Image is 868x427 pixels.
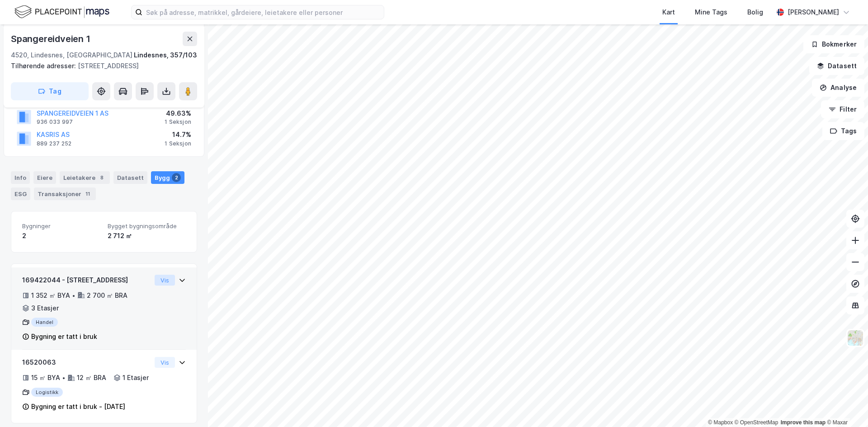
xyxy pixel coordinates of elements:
div: • [72,292,75,299]
div: 2 712 ㎡ [108,230,186,241]
div: 889 237 252 [37,140,71,147]
div: Spangereidveien 1 [11,32,92,46]
div: Kart [662,7,675,18]
span: Bygget bygningsområde [108,222,186,230]
div: 3 Etasjer [31,303,59,314]
div: 8 [97,173,106,182]
div: 2 700 ㎡ BRA [87,290,127,301]
div: ESG [11,188,30,200]
div: 2 [172,173,181,182]
div: 11 [83,189,92,198]
img: logo.f888ab2527a4732fd821a326f86c7f29.svg [14,4,109,20]
button: Bokmerker [803,35,864,53]
button: Vis [155,275,175,286]
div: 169422044 - [STREET_ADDRESS] [22,275,151,286]
a: OpenStreetMap [735,419,778,426]
div: [PERSON_NAME] [788,7,839,18]
div: 2 [22,230,100,241]
div: 936 033 997 [37,118,73,126]
div: Eiere [33,171,56,184]
div: 49.63% [165,108,191,119]
button: Analyse [812,79,864,97]
button: Filter [821,100,864,118]
span: Tilhørende adresser: [11,62,78,70]
div: 16520063 [22,357,151,368]
div: [STREET_ADDRESS] [11,61,190,71]
div: Bygg [151,171,184,184]
div: Lindesnes, 357/103 [134,50,197,61]
a: Improve this map [781,419,826,426]
div: 1 352 ㎡ BYA [31,290,70,301]
div: Bygning er tatt i bruk [31,331,97,342]
div: 1 Etasjer [123,372,149,383]
div: • [62,374,66,381]
div: Kontrollprogram for chat [823,384,868,427]
div: 1 Seksjon [165,118,191,126]
button: Tags [822,122,864,140]
button: Tag [11,82,89,100]
button: Vis [155,357,175,368]
div: 15 ㎡ BYA [31,372,60,383]
div: Bygning er tatt i bruk - [DATE] [31,401,125,412]
img: Z [847,329,864,347]
div: Bolig [747,7,763,18]
div: 1 Seksjon [165,140,191,147]
span: Bygninger [22,222,100,230]
div: 14.7% [165,129,191,140]
div: Leietakere [60,171,110,184]
div: Datasett [113,171,147,184]
iframe: Chat Widget [823,384,868,427]
div: Info [11,171,30,184]
button: Datasett [809,57,864,75]
div: Transaksjoner [34,188,96,200]
div: 4520, Lindesnes, [GEOGRAPHIC_DATA] [11,50,132,61]
input: Søk på adresse, matrikkel, gårdeiere, leietakere eller personer [142,5,384,19]
div: Mine Tags [695,7,727,18]
a: Mapbox [708,419,733,426]
div: 12 ㎡ BRA [77,372,106,383]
